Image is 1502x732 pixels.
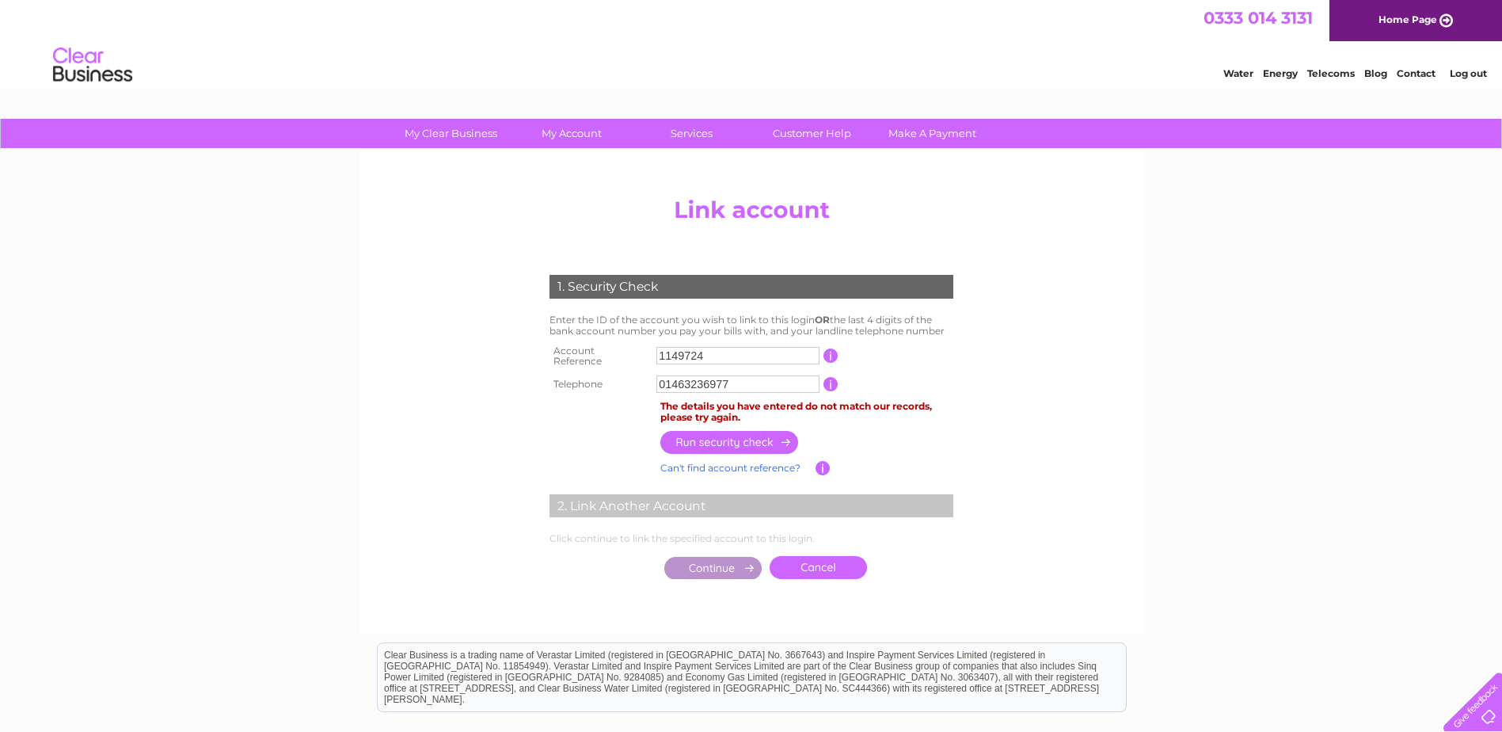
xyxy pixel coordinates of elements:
[549,494,953,518] div: 2. Link Another Account
[770,556,867,579] a: Cancel
[549,275,953,299] div: 1. Security Check
[660,462,800,474] a: Can't find account reference?
[1307,67,1355,79] a: Telecoms
[1450,67,1487,79] a: Log out
[823,349,838,363] input: Information
[1364,67,1387,79] a: Blog
[52,41,133,90] img: logo.png
[626,119,757,148] a: Services
[664,557,762,579] input: Submit
[747,119,877,148] a: Customer Help
[546,372,653,397] th: Telephone
[815,314,830,326] b: OR
[546,311,957,341] td: Enter the ID of the account you wish to link to this login the last 4 digits of the bank account ...
[546,341,653,372] th: Account Reference
[816,461,831,475] input: Information
[1397,67,1435,79] a: Contact
[1223,67,1253,79] a: Water
[1204,8,1313,28] a: 0333 014 3131
[546,529,957,548] td: Click continue to link the specified account to this login.
[1263,67,1298,79] a: Energy
[823,377,838,391] input: Information
[660,401,953,423] div: The details you have entered do not match our records, please try again.
[378,9,1126,77] div: Clear Business is a trading name of Verastar Limited (registered in [GEOGRAPHIC_DATA] No. 3667643...
[506,119,637,148] a: My Account
[867,119,998,148] a: Make A Payment
[386,119,516,148] a: My Clear Business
